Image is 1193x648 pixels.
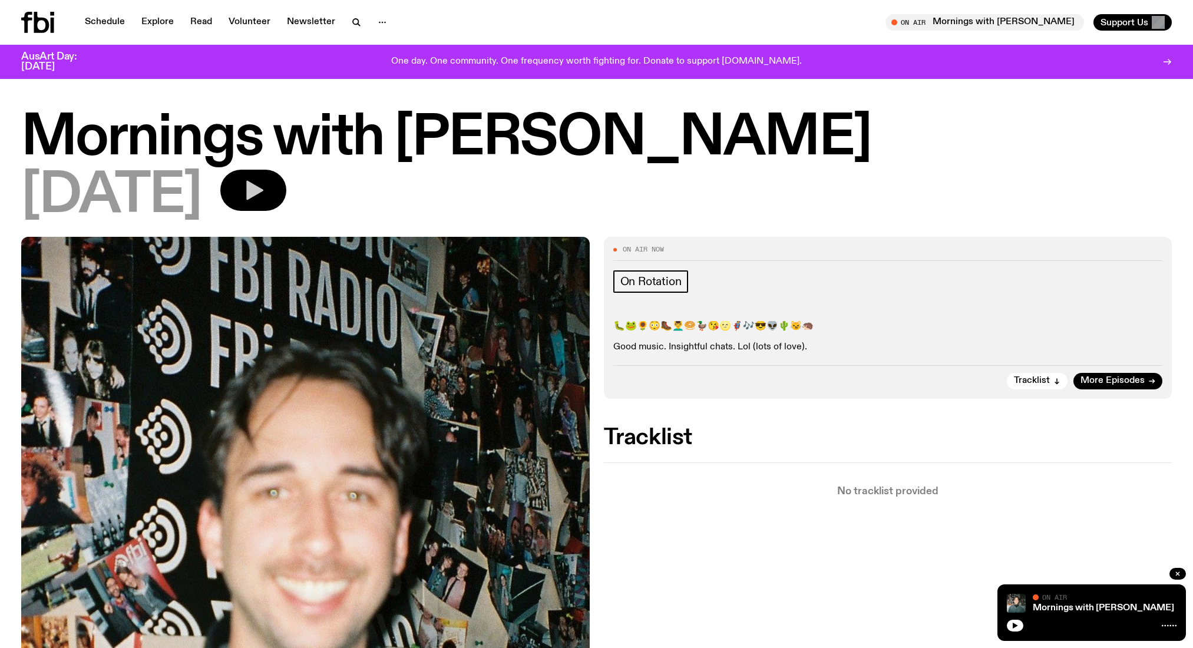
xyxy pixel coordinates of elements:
[391,57,802,67] p: One day. One community. One frequency worth fighting for. Donate to support [DOMAIN_NAME].
[613,342,1163,353] p: Good music. Insightful chats. Lol (lots of love).
[78,14,132,31] a: Schedule
[134,14,181,31] a: Explore
[1101,17,1148,28] span: Support Us
[21,170,201,223] span: [DATE]
[1007,594,1026,613] img: Radio presenter Ben Hansen sits in front of a wall of photos and an fbi radio sign. Film photo. B...
[222,14,277,31] a: Volunteer
[613,321,1163,332] p: 🐛🐸🌻😳🥾💆‍♂️🥯🦆😘🌝🦸🎶😎👽🌵😼🦔
[1033,603,1174,613] a: Mornings with [PERSON_NAME]
[21,52,97,72] h3: AusArt Day: [DATE]
[183,14,219,31] a: Read
[613,270,689,293] a: On Rotation
[604,427,1172,448] h2: Tracklist
[1080,376,1145,385] span: More Episodes
[1042,593,1067,601] span: On Air
[1014,376,1050,385] span: Tracklist
[623,246,664,253] span: On Air Now
[1073,373,1162,389] a: More Episodes
[21,112,1172,165] h1: Mornings with [PERSON_NAME]
[1007,373,1068,389] button: Tracklist
[885,14,1084,31] button: On AirMornings with [PERSON_NAME]
[604,487,1172,497] p: No tracklist provided
[1093,14,1172,31] button: Support Us
[280,14,342,31] a: Newsletter
[620,275,682,288] span: On Rotation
